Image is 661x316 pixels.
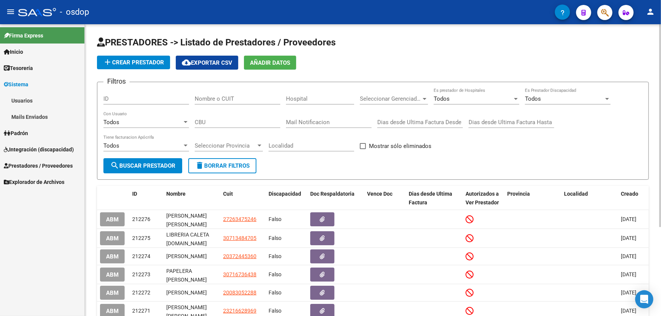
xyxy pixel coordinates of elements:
span: 212272 [132,290,150,296]
span: Seleccionar Gerenciador [360,95,421,102]
span: 212274 [132,253,150,259]
datatable-header-cell: Creado [618,186,659,211]
span: [DATE] [621,216,636,222]
span: ABM [106,235,119,242]
span: Inicio [4,48,23,56]
span: Borrar Filtros [195,162,250,169]
div: Open Intercom Messenger [635,290,653,308]
datatable-header-cell: Nombre [163,186,220,211]
mat-icon: search [110,161,119,170]
span: Exportar CSV [182,59,232,66]
button: ABM [100,212,125,226]
button: ABM [100,231,125,245]
span: ABM [106,216,119,223]
span: Sistema [4,80,28,89]
div: [PERSON_NAME] [166,252,217,261]
datatable-header-cell: ID [129,186,163,211]
span: ABM [106,271,119,278]
span: Explorador de Archivos [4,178,64,186]
span: - osdop [60,4,89,20]
mat-icon: menu [6,7,15,16]
span: Falso [269,216,281,222]
span: Dias desde Ultima Factura [409,191,452,205]
span: Padrón [4,129,28,137]
span: 27263475246 [223,216,256,222]
span: Añadir Datos [250,59,290,66]
div: LIBRERIA CALETA [DOMAIN_NAME] [PERSON_NAME],[PERSON_NAME] Y [PERSON_NAME] [166,230,217,246]
span: Cuit [223,191,233,197]
span: [DATE] [621,308,636,314]
span: 30713484705 [223,235,256,241]
span: 212273 [132,271,150,277]
button: Buscar Prestador [103,158,182,173]
h3: Filtros [103,76,130,87]
div: [PERSON_NAME] [PERSON_NAME] [166,212,217,227]
span: PRESTADORES -> Listado de Prestadores / Proveedores [97,37,336,48]
span: 212271 [132,308,150,314]
span: Falso [269,290,281,296]
div: PAPELERA [PERSON_NAME] [PERSON_NAME] S.A.S. [166,267,217,283]
span: Falso [269,235,281,241]
button: ABM [100,286,125,300]
span: ABM [106,308,119,314]
div: [PERSON_NAME] [166,288,217,297]
datatable-header-cell: Discapacidad [266,186,307,211]
span: Falso [269,308,281,314]
span: Buscar Prestador [110,162,175,169]
button: ABM [100,249,125,263]
span: 23216628969 [223,308,256,314]
span: Falso [269,253,281,259]
datatable-header-cell: Dias desde Ultima Factura [406,186,463,211]
mat-icon: add [103,58,112,67]
span: [DATE] [621,271,636,277]
datatable-header-cell: Localidad [561,186,618,211]
span: 212276 [132,216,150,222]
span: Autorizados a Ver Prestador [466,191,499,205]
span: Firma Express [4,31,43,40]
span: Nombre [166,191,186,197]
span: Vence Doc [367,191,392,197]
span: Tesorería [4,64,33,72]
button: Añadir Datos [244,56,296,70]
span: Prestadores / Proveedores [4,162,73,170]
span: 20083052288 [223,290,256,296]
span: ABM [106,253,119,260]
span: Discapacidad [269,191,301,197]
span: [DATE] [621,253,636,259]
mat-icon: person [646,7,655,16]
button: Borrar Filtros [188,158,256,173]
span: Integración (discapacidad) [4,145,74,154]
span: 30716736438 [223,271,256,277]
span: [DATE] [621,290,636,296]
span: 20372445360 [223,253,256,259]
span: Localidad [564,191,588,197]
datatable-header-cell: Cuit [220,186,266,211]
span: Todos [434,95,450,102]
span: [DATE] [621,235,636,241]
button: ABM [100,268,125,282]
datatable-header-cell: Vence Doc [364,186,406,211]
datatable-header-cell: Autorizados a Ver Prestador [463,186,504,211]
button: Exportar CSV [176,56,238,70]
span: Todos [525,95,541,102]
span: 212275 [132,235,150,241]
mat-icon: cloud_download [182,58,191,67]
span: Seleccionar Provincia [195,142,256,149]
span: ABM [106,290,119,296]
span: ID [132,191,137,197]
span: Todos [103,142,119,149]
datatable-header-cell: Provincia [504,186,561,211]
span: Provincia [507,191,530,197]
mat-icon: delete [195,161,204,170]
span: Crear Prestador [103,59,164,66]
span: Creado [621,191,638,197]
datatable-header-cell: Doc Respaldatoria [307,186,364,211]
span: Falso [269,271,281,277]
button: Crear Prestador [97,56,170,69]
span: Doc Respaldatoria [310,191,355,197]
span: Todos [103,119,119,126]
span: Mostrar sólo eliminados [369,142,431,151]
